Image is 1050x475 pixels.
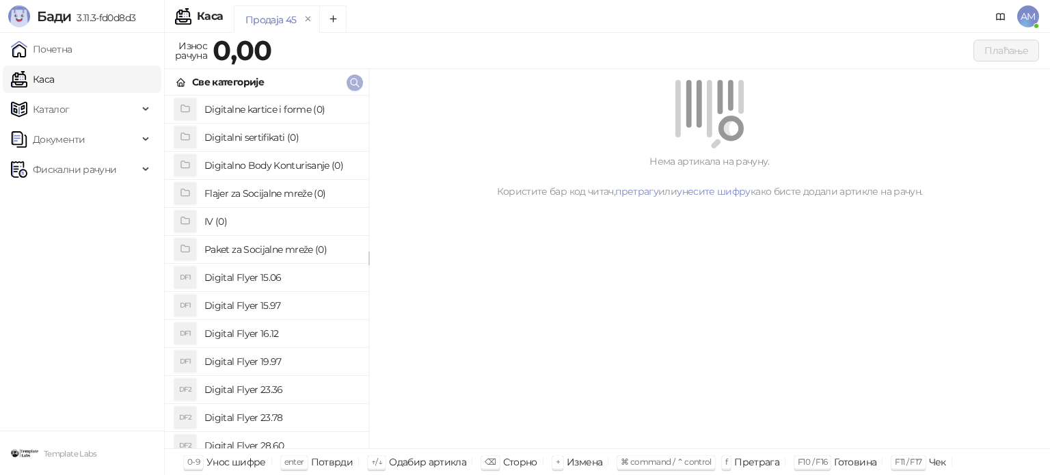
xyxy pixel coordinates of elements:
h4: Paket za Socijalne mreže (0) [204,239,358,260]
h4: Digital Flyer 28.60 [204,435,358,457]
div: DF2 [174,435,196,457]
div: DF2 [174,379,196,401]
div: Унос шифре [206,453,266,471]
h4: Digital Flyer 16.12 [204,323,358,344]
button: remove [299,14,317,25]
button: Add tab [319,5,347,33]
div: Продаја 45 [245,12,297,27]
div: grid [165,96,368,448]
span: enter [284,457,304,467]
h4: Digital Flyer 23.78 [204,407,358,429]
a: Почетна [11,36,72,63]
span: + [556,457,560,467]
span: F11 / F17 [895,457,921,467]
h4: Flajer za Socijalne mreže (0) [204,182,358,204]
a: претрагу [615,185,658,198]
h4: Digital Flyer 15.97 [204,295,358,316]
h4: IV (0) [204,211,358,232]
span: 3.11.3-fd0d8d3 [71,12,135,24]
div: Нема артикала на рачуну. Користите бар код читач, или како бисте додали артикле на рачун. [386,154,1034,199]
h4: Digitalne kartice i forme (0) [204,98,358,120]
a: Каса [11,66,54,93]
div: DF1 [174,351,196,372]
h4: Digital Flyer 23.36 [204,379,358,401]
div: Све категорије [192,74,264,90]
h4: Digitalno Body Konturisanje (0) [204,154,358,176]
h4: Digitalni sertifikati (0) [204,126,358,148]
div: DF1 [174,267,196,288]
div: Потврди [311,453,353,471]
span: f [725,457,727,467]
div: Сторно [503,453,537,471]
div: DF1 [174,295,196,316]
div: Измена [567,453,602,471]
span: 0-9 [187,457,200,467]
button: Плаћање [973,40,1039,62]
span: ↑/↓ [371,457,382,467]
h4: Digital Flyer 15.06 [204,267,358,288]
a: Документација [990,5,1012,27]
img: Logo [8,5,30,27]
span: ⌘ command / ⌃ control [621,457,712,467]
span: F10 / F16 [798,457,827,467]
small: Template Labs [44,449,97,459]
div: Одабир артикла [389,453,466,471]
span: AM [1017,5,1039,27]
a: унесите шифру [677,185,751,198]
h4: Digital Flyer 19.97 [204,351,358,372]
div: Чек [929,453,946,471]
strong: 0,00 [213,33,271,67]
div: Износ рачуна [172,37,210,64]
div: DF2 [174,407,196,429]
span: ⌫ [485,457,496,467]
div: Готовина [834,453,876,471]
span: Бади [37,8,71,25]
div: Каса [197,11,223,22]
span: Фискални рачуни [33,156,116,183]
span: Каталог [33,96,70,123]
div: DF1 [174,323,196,344]
img: 64x64-companyLogo-46bbf2fd-0887-484e-a02e-a45a40244bfa.png [11,439,38,467]
div: Претрага [734,453,779,471]
span: Документи [33,126,85,153]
